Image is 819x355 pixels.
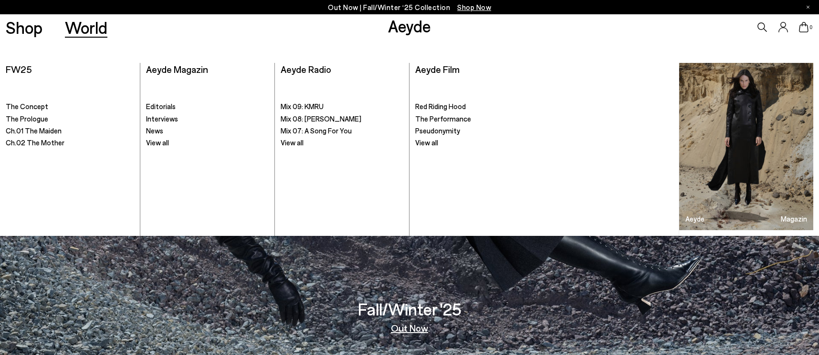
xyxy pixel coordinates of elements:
[281,63,331,75] a: Aeyde Radio
[6,138,134,148] a: Ch.02 The Mother
[6,126,62,135] span: Ch.01 The Maiden
[6,19,42,36] a: Shop
[781,215,807,223] h3: Magazin
[415,102,538,112] a: Red Riding Hood
[415,63,460,75] a: Aeyde Film
[281,138,403,148] a: View all
[679,63,813,231] a: Aeyde Magazin
[281,102,324,111] span: Mix 09: KMRU
[415,138,438,147] span: View all
[415,114,538,124] a: The Performance
[146,114,178,123] span: Interviews
[685,215,704,223] h3: Aeyde
[281,102,403,112] a: Mix 09: KMRU
[328,1,491,13] p: Out Now | Fall/Winter ‘25 Collection
[146,102,269,112] a: Editorials
[679,63,813,231] img: ROCHE_PS25_D1_Danielle04_1_5ad3d6fc-07e8-4236-8cdd-f10241b30207_900x.jpg
[6,114,48,123] span: The Prologue
[415,114,471,123] span: The Performance
[808,25,813,30] span: 0
[391,323,428,333] a: Out Now
[6,138,64,147] span: Ch.02 The Mother
[6,63,32,75] a: FW25
[415,138,538,148] a: View all
[146,102,176,111] span: Editorials
[415,126,538,136] a: Pseudonymity
[6,126,134,136] a: Ch.01 The Maiden
[457,3,491,11] span: Navigate to /collections/new-in
[799,22,808,32] a: 0
[6,102,48,111] span: The Concept
[358,301,462,317] h3: Fall/Winter '25
[281,126,352,135] span: Mix 07: A Song For You
[415,126,460,135] span: Pseudonymity
[281,114,403,124] a: Mix 08: [PERSON_NAME]
[281,126,403,136] a: Mix 07: A Song For You
[146,138,169,147] span: View all
[146,126,269,136] a: News
[281,138,304,147] span: View all
[415,102,466,111] span: Red Riding Hood
[146,114,269,124] a: Interviews
[146,126,163,135] span: News
[146,138,269,148] a: View all
[388,16,431,36] a: Aeyde
[6,114,134,124] a: The Prologue
[146,63,208,75] a: Aeyde Magazin
[6,102,134,112] a: The Concept
[65,19,107,36] a: World
[281,114,361,123] span: Mix 08: [PERSON_NAME]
